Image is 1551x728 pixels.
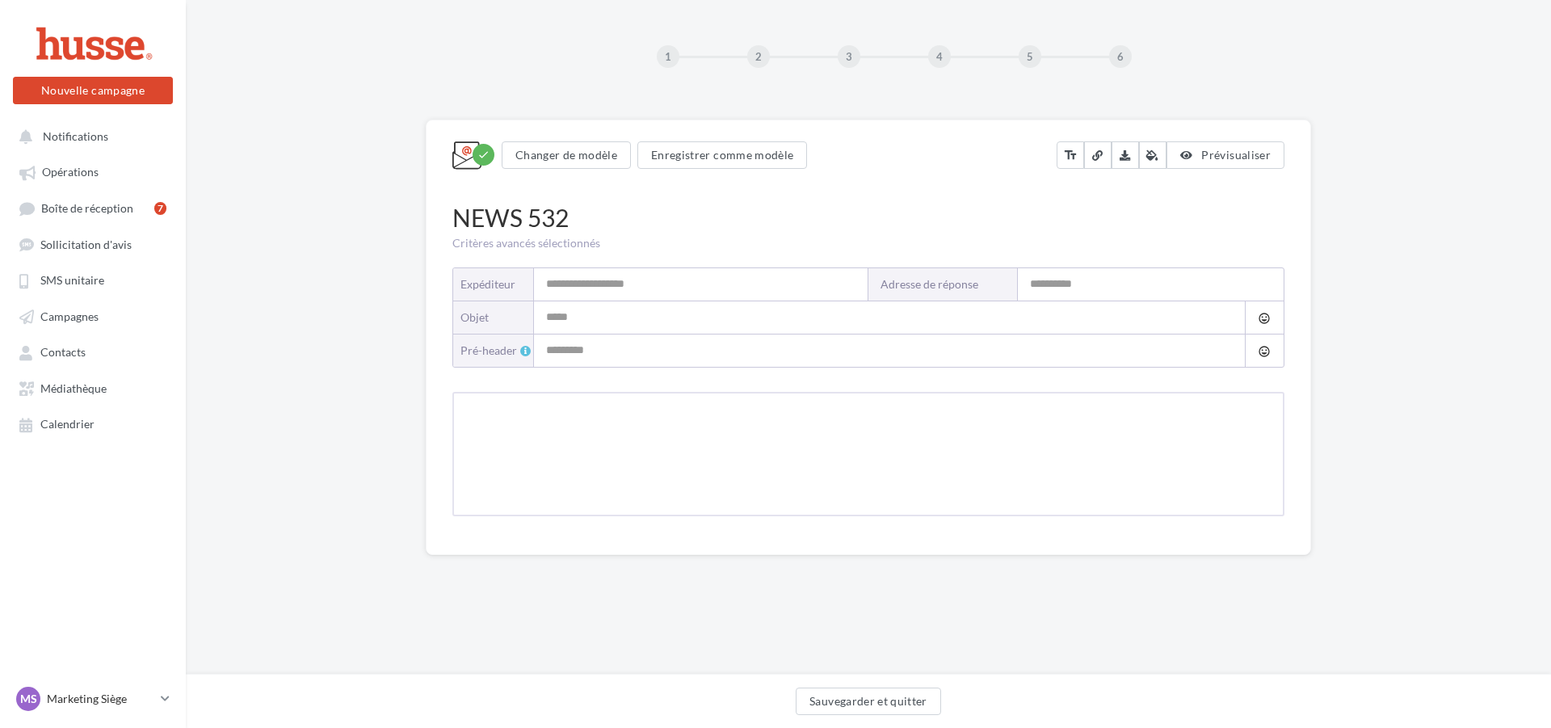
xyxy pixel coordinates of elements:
i: check [477,149,490,161]
i: tag_faces [1258,345,1271,358]
a: Boîte de réception7 [10,193,176,223]
a: Contacts [10,337,176,366]
a: Calendrier [10,409,176,438]
div: NEWS 532 [452,200,1284,235]
div: 6 [1109,45,1132,68]
button: Prévisualiser [1166,141,1284,169]
div: Modifications enregistrées [473,144,494,166]
div: 1 [657,45,679,68]
span: Calendrier [40,418,95,431]
iframe: Something wrong... [452,392,1284,516]
button: Notifications [10,121,170,150]
i: tag_faces [1258,312,1271,325]
a: Campagnes [10,301,176,330]
span: MS [20,691,37,707]
span: Médiathèque [40,381,107,395]
div: 5 [1019,45,1041,68]
span: Notifications [43,129,108,143]
a: Sollicitation d'avis [10,229,176,259]
div: 2 [747,45,770,68]
span: Contacts [40,346,86,360]
label: Adresse de réponse [868,268,1018,301]
span: Sollicitation d'avis [40,238,132,251]
div: objet [460,309,521,326]
a: Médiathèque [10,373,176,402]
button: Changer de modèle [502,141,631,169]
div: Expéditeur [460,276,521,292]
button: Nouvelle campagne [13,77,173,104]
button: tag_faces [1245,335,1283,367]
button: Enregistrer comme modèle [637,141,807,169]
a: SMS unitaire [10,265,176,294]
button: text_fields [1057,141,1084,169]
span: SMS unitaire [40,274,104,288]
i: text_fields [1063,147,1078,163]
a: Opérations [10,157,176,186]
span: Boîte de réception [41,201,133,215]
span: Campagnes [40,309,99,323]
div: 7 [154,202,166,215]
div: 3 [838,45,860,68]
button: tag_faces [1245,301,1283,334]
a: MS Marketing Siège [13,684,173,714]
p: Marketing Siège [47,691,154,707]
div: 4 [928,45,951,68]
div: Critères avancés sélectionnés [452,235,1284,251]
span: Opérations [42,166,99,179]
button: Sauvegarder et quitter [796,688,941,715]
span: Prévisualiser [1201,148,1271,162]
div: Pré-header [460,343,534,359]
